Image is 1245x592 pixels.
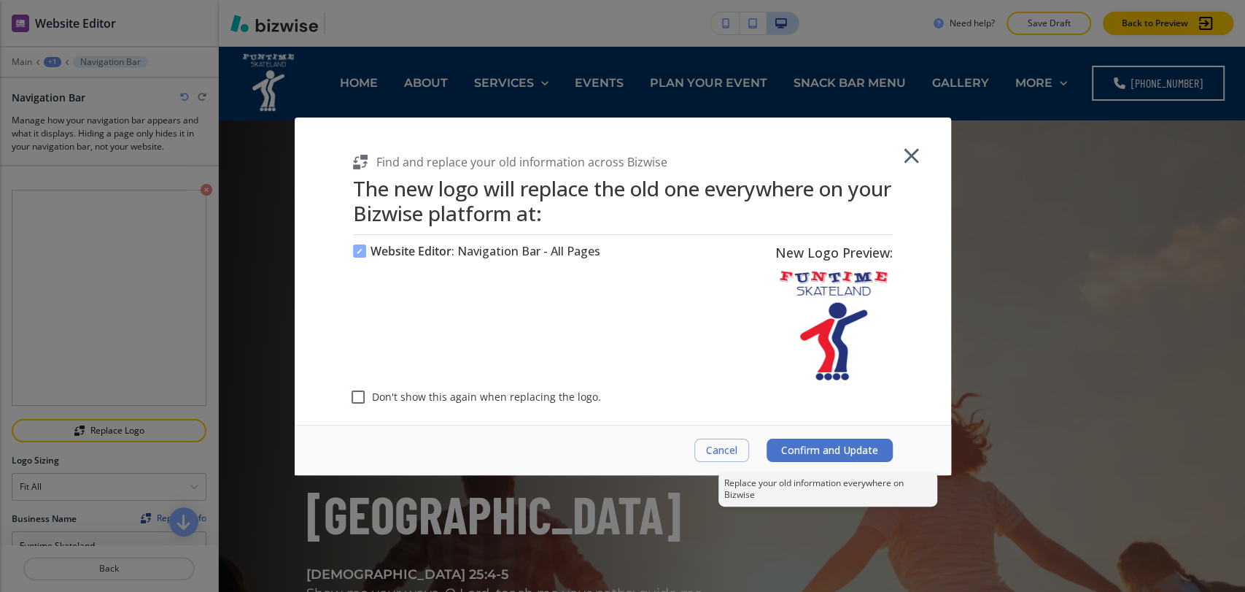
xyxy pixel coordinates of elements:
[781,445,878,456] span: Confirm and Update
[775,267,892,384] img: New Logo
[371,244,600,258] h6: : Navigation Bar - All Pages
[775,244,893,261] h6: New Logo Preview:
[706,445,737,456] span: Cancel
[376,154,667,170] h5: Find and replace your old information across Bizwise
[371,243,451,259] span: Website Editor
[353,176,893,226] h1: The new logo will replace the old one everywhere on your Bizwise platform at:
[372,391,601,404] span: Don't show this again when replacing the logo.
[694,439,749,462] button: Cancel
[767,439,893,462] button: Confirm and Update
